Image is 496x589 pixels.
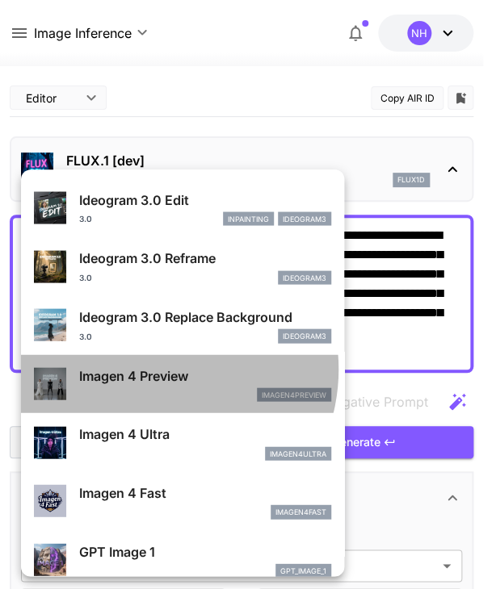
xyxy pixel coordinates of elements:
[228,213,269,224] p: inpainting
[34,417,331,466] div: Imagen 4 Ultraimagen4ultra
[280,565,326,576] p: gpt_image_1
[283,330,326,341] p: ideogram3
[79,424,331,443] p: Imagen 4 Ultra
[79,248,331,267] p: Ideogram 3.0 Reframe
[283,213,326,224] p: ideogram3
[275,506,326,517] p: imagen4fast
[262,389,326,400] p: imagen4preview
[34,183,331,232] div: Ideogram 3.0 Edit3.0inpaintingideogram3
[79,271,92,283] p: 3.0
[34,300,331,349] div: Ideogram 3.0 Replace Background3.0ideogram3
[34,241,331,290] div: Ideogram 3.0 Reframe3.0ideogram3
[283,272,326,283] p: ideogram3
[79,541,331,561] p: GPT Image 1
[270,448,326,459] p: imagen4ultra
[34,359,331,408] div: Imagen 4 Previewimagen4preview
[79,307,331,326] p: Ideogram 3.0 Replace Background
[79,190,331,209] p: Ideogram 3.0 Edit
[34,476,331,525] div: Imagen 4 Fastimagen4fast
[79,330,92,342] p: 3.0
[79,366,331,385] p: Imagen 4 Preview
[79,482,331,502] p: Imagen 4 Fast
[79,212,92,224] p: 3.0
[34,535,331,584] div: GPT Image 1gpt_image_1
